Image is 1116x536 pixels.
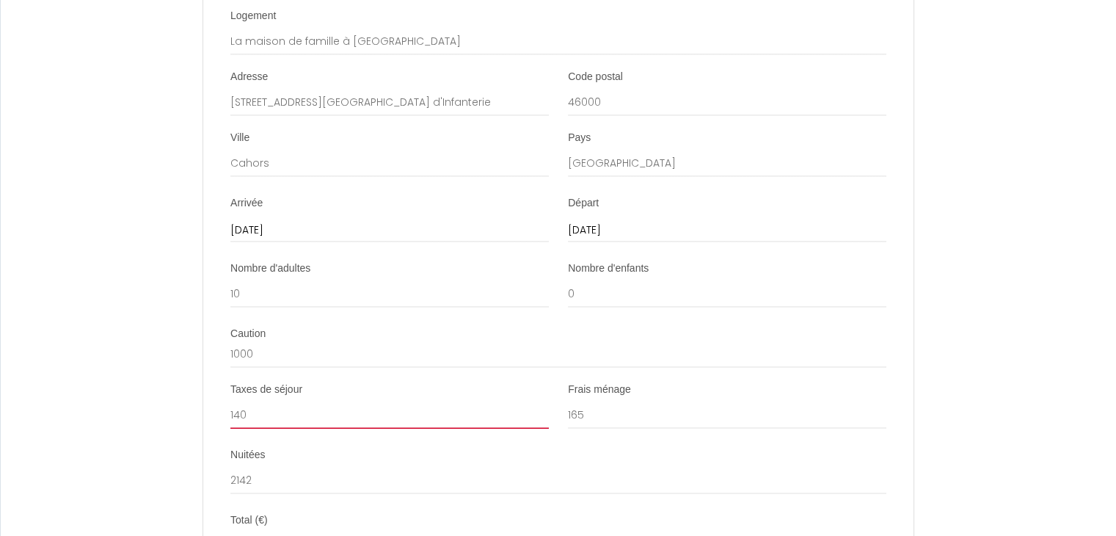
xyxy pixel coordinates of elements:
label: Total (€) [230,513,268,528]
label: Nuitées [230,448,265,463]
label: Adresse [230,70,268,84]
label: Code postal [568,70,623,84]
label: Nombre d'enfants [568,261,649,276]
label: Nombre d'adultes [230,261,310,276]
label: Départ [568,196,599,211]
label: Ville [230,131,249,145]
label: Taxes de séjour [230,383,302,397]
label: Frais ménage [568,383,631,397]
label: Pays [568,131,591,145]
div: Caution [230,327,886,341]
label: Arrivée [230,196,263,211]
label: Logement [230,9,276,23]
